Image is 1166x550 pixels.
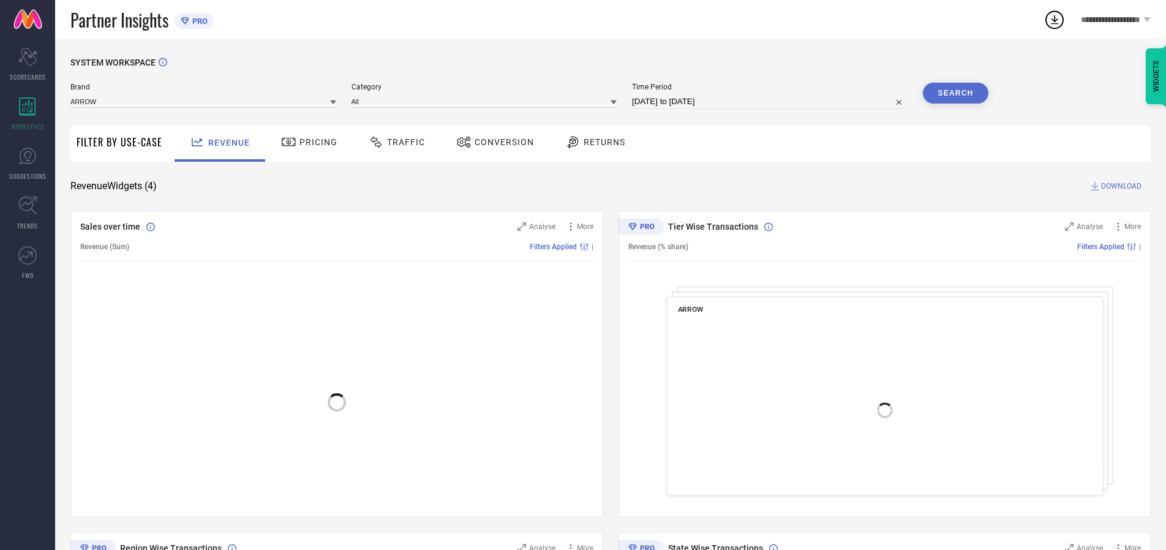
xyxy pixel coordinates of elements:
[1139,243,1141,251] span: |
[11,122,45,131] span: WORKSPACE
[923,83,989,104] button: Search
[1077,243,1124,251] span: Filters Applied
[22,271,34,280] span: FWD
[592,243,593,251] span: |
[529,222,555,231] span: Analyse
[189,17,208,26] span: PRO
[80,243,129,251] span: Revenue (Sum)
[1101,180,1142,192] span: DOWNLOAD
[1077,222,1103,231] span: Analyse
[1044,9,1066,31] div: Open download list
[299,137,337,147] span: Pricing
[70,83,336,91] span: Brand
[70,7,168,32] span: Partner Insights
[352,83,617,91] span: Category
[584,137,625,147] span: Returns
[70,58,156,67] span: SYSTEM WORKSPACE
[530,243,577,251] span: Filters Applied
[668,222,758,232] span: Tier Wise Transactions
[577,222,593,231] span: More
[1124,222,1141,231] span: More
[80,222,140,232] span: Sales over time
[387,137,425,147] span: Traffic
[208,138,250,148] span: Revenue
[10,72,46,81] span: SCORECARDS
[17,221,38,230] span: TRENDS
[9,171,47,181] span: SUGGESTIONS
[1065,222,1074,231] svg: Zoom
[619,219,664,237] div: Premium
[475,137,534,147] span: Conversion
[677,305,703,314] span: ARROW
[632,83,908,91] span: Time Period
[70,180,157,192] span: Revenue Widgets ( 4 )
[517,222,526,231] svg: Zoom
[632,94,908,109] input: Select time period
[77,135,162,149] span: Filter By Use-Case
[628,243,688,251] span: Revenue (% share)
